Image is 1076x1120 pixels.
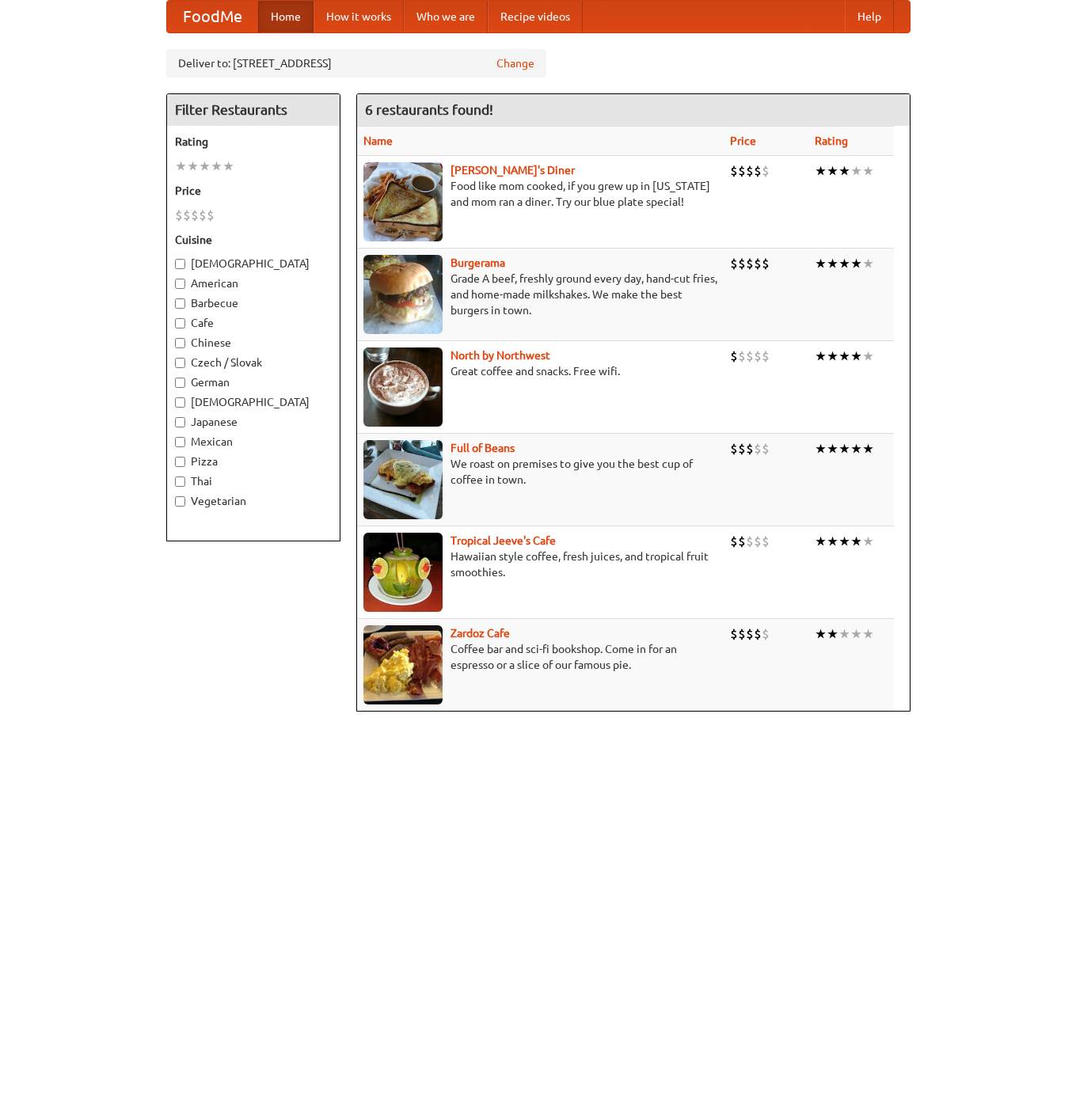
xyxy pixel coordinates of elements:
[754,625,762,643] li: $
[175,335,332,351] label: Chinese
[850,255,862,272] li: ★
[827,255,838,272] li: ★
[175,295,332,311] label: Barbecue
[762,440,770,457] li: $
[175,256,332,271] label: [DEMOGRAPHIC_DATA]
[738,440,746,457] li: $
[175,298,185,309] input: Barbecue
[175,183,332,199] h5: Price
[222,158,234,175] li: ★
[166,49,546,78] div: Deliver to: [STREET_ADDRESS]
[175,279,185,289] input: American
[746,255,754,272] li: $
[199,158,211,175] li: ★
[365,102,493,117] ng-pluralize: 6 restaurants found!
[175,259,185,269] input: [DEMOGRAPHIC_DATA]
[838,347,850,365] li: ★
[838,255,850,272] li: ★
[363,363,717,379] p: Great coffee and snacks. Free wifi.
[167,94,340,126] h4: Filter Restaurants
[175,437,185,447] input: Mexican
[211,158,222,175] li: ★
[746,440,754,457] li: $
[730,625,738,643] li: $
[738,625,746,643] li: $
[738,255,746,272] li: $
[827,440,838,457] li: ★
[850,347,862,365] li: ★
[827,162,838,180] li: ★
[175,232,332,248] h5: Cuisine
[738,533,746,550] li: $
[815,625,827,643] li: ★
[845,1,894,32] a: Help
[363,625,443,704] img: zardoz.jpg
[175,397,185,408] input: [DEMOGRAPHIC_DATA]
[762,347,770,365] li: $
[363,440,443,519] img: beans.jpg
[451,534,556,547] a: Tropical Jeeve's Cafe
[167,1,258,32] a: FoodMe
[363,456,717,488] p: We roast on premises to give you the best cup of coffee in town.
[754,440,762,457] li: $
[815,162,827,180] li: ★
[850,533,862,550] li: ★
[762,162,770,180] li: $
[815,440,827,457] li: ★
[862,625,874,643] li: ★
[762,533,770,550] li: $
[363,641,717,673] p: Coffee bar and sci-fi bookshop. Come in for an espresso or a slice of our famous pie.
[363,347,443,427] img: north.jpg
[838,162,850,180] li: ★
[850,625,862,643] li: ★
[175,434,332,450] label: Mexican
[730,347,738,365] li: $
[451,349,550,362] a: North by Northwest
[827,533,838,550] li: ★
[175,457,185,467] input: Pizza
[175,414,332,430] label: Japanese
[175,476,185,487] input: Thai
[187,158,199,175] li: ★
[175,493,332,509] label: Vegetarian
[746,625,754,643] li: $
[175,496,185,507] input: Vegetarian
[850,440,862,457] li: ★
[862,440,874,457] li: ★
[175,473,332,489] label: Thai
[746,533,754,550] li: $
[258,1,314,32] a: Home
[451,256,505,269] a: Burgerama
[363,255,443,334] img: burgerama.jpg
[175,134,332,150] h5: Rating
[363,549,717,580] p: Hawaiian style coffee, fresh juices, and tropical fruit smoothies.
[451,627,510,640] a: Zardoz Cafe
[207,207,215,224] li: $
[738,347,746,365] li: $
[730,255,738,272] li: $
[496,55,534,71] a: Change
[451,164,575,177] b: [PERSON_NAME]'s Diner
[451,442,515,454] a: Full of Beans
[815,255,827,272] li: ★
[363,135,393,147] a: Name
[730,135,756,147] a: Price
[314,1,404,32] a: How it works
[175,315,332,331] label: Cafe
[815,135,848,147] a: Rating
[175,318,185,328] input: Cafe
[815,347,827,365] li: ★
[363,271,717,318] p: Grade A beef, freshly ground every day, hand-cut fries, and home-made milkshakes. We make the bes...
[730,162,738,180] li: $
[762,255,770,272] li: $
[746,347,754,365] li: $
[754,255,762,272] li: $
[175,454,332,469] label: Pizza
[183,207,191,224] li: $
[762,625,770,643] li: $
[827,625,838,643] li: ★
